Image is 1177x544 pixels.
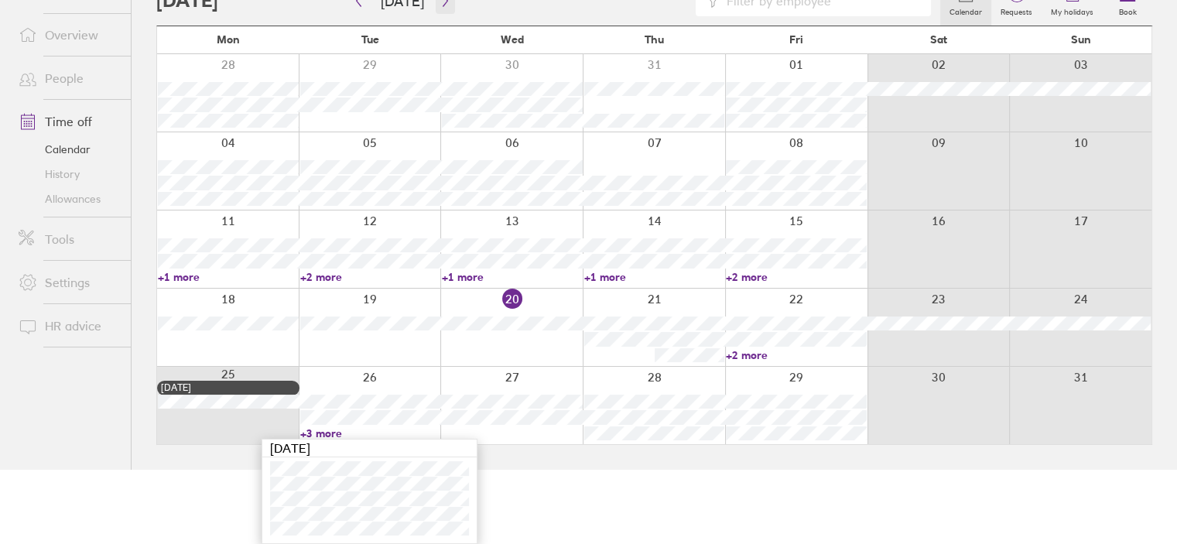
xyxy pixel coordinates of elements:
[6,186,131,211] a: Allowances
[6,137,131,162] a: Calendar
[161,382,296,393] div: [DATE]
[442,270,583,284] a: +1 more
[158,270,299,284] a: +1 more
[6,19,131,50] a: Overview
[726,270,867,284] a: +2 more
[940,3,991,17] label: Calendar
[6,63,131,94] a: People
[991,3,1042,17] label: Requests
[6,224,131,255] a: Tools
[726,348,867,362] a: +2 more
[1042,3,1103,17] label: My holidays
[584,270,725,284] a: +1 more
[1110,3,1146,17] label: Book
[300,270,441,284] a: +2 more
[789,33,803,46] span: Fri
[361,33,379,46] span: Tue
[6,267,131,298] a: Settings
[645,33,664,46] span: Thu
[6,162,131,186] a: History
[300,426,441,440] a: +3 more
[6,106,131,137] a: Time off
[930,33,947,46] span: Sat
[1070,33,1090,46] span: Sun
[217,33,240,46] span: Mon
[501,33,524,46] span: Wed
[262,440,477,457] div: [DATE]
[6,310,131,341] a: HR advice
